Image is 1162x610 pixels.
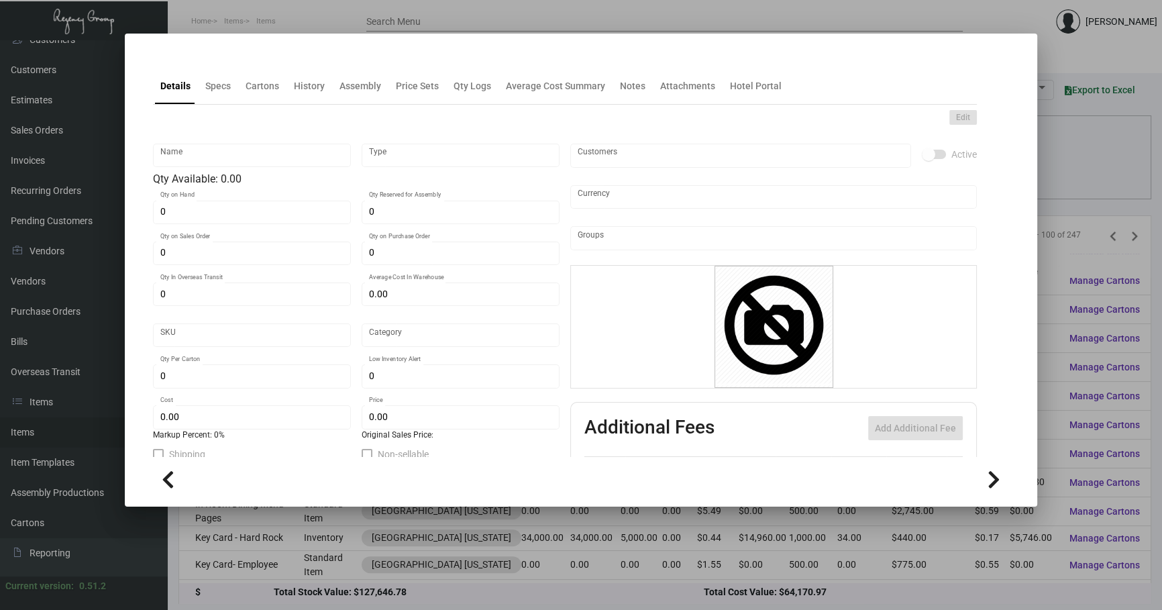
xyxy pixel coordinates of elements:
[396,79,439,93] div: Price Sets
[79,579,106,593] div: 0.51.2
[956,112,970,123] span: Edit
[205,79,231,93] div: Specs
[584,416,715,440] h2: Additional Fees
[875,423,956,434] span: Add Additional Fee
[660,79,715,93] div: Attachments
[868,416,963,440] button: Add Additional Fee
[949,110,977,125] button: Edit
[153,171,560,187] div: Qty Available: 0.00
[169,446,205,462] span: Shipping
[951,146,977,162] span: Active
[454,79,491,93] div: Qty Logs
[294,79,325,93] div: History
[246,79,279,93] div: Cartons
[506,79,605,93] div: Average Cost Summary
[578,233,970,244] input: Add new..
[730,79,782,93] div: Hotel Portal
[578,150,904,161] input: Add new..
[620,79,645,93] div: Notes
[378,446,429,462] span: Non-sellable
[339,79,381,93] div: Assembly
[160,79,191,93] div: Details
[5,579,74,593] div: Current version:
